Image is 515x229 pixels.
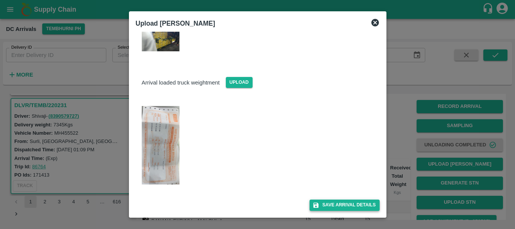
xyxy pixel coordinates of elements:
img: https://app.vegrow.in/rails/active_storage/blobs/redirect/eyJfcmFpbHMiOnsiZGF0YSI6Mjk4NDAwOSwicHV... [142,23,179,51]
p: Arrival loaded truck weightment [142,78,220,87]
b: Upload [PERSON_NAME] [136,20,215,27]
button: Save Arrival Details [310,200,379,211]
img: https://app.vegrow.in/rails/active_storage/blobs/redirect/eyJfcmFpbHMiOnsiZGF0YSI6Mjk4NDAwOCwicHV... [142,106,179,184]
span: Upload [226,77,253,88]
